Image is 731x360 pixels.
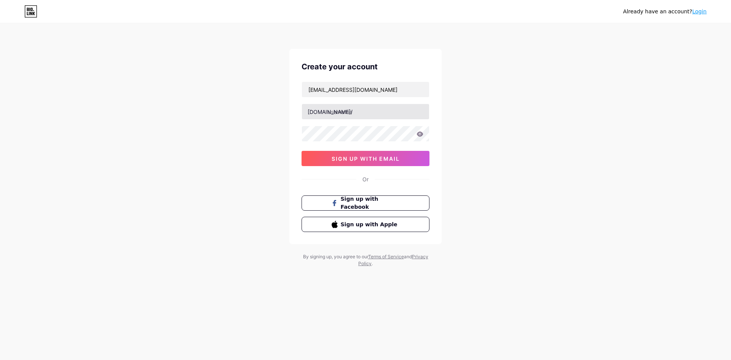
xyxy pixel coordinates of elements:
span: Sign up with Facebook [341,195,400,211]
button: Sign up with Apple [302,217,429,232]
div: By signing up, you agree to our and . [301,253,430,267]
div: [DOMAIN_NAME]/ [308,108,353,116]
span: Sign up with Apple [341,221,400,229]
span: sign up with email [332,155,400,162]
input: username [302,104,429,119]
a: Terms of Service [368,254,404,259]
button: sign up with email [302,151,429,166]
button: Sign up with Facebook [302,195,429,211]
div: Create your account [302,61,429,72]
div: Already have an account? [623,8,707,16]
a: Login [692,8,707,14]
input: Email [302,82,429,97]
div: Or [362,175,369,183]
